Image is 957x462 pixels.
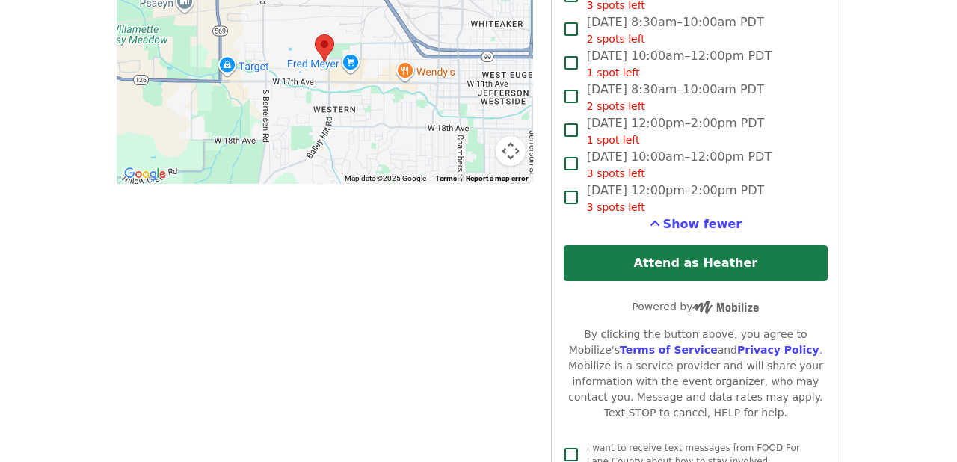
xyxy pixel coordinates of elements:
[435,174,457,182] a: Terms (opens in new tab)
[587,182,765,215] span: [DATE] 12:00pm–2:00pm PDT
[737,344,819,356] a: Privacy Policy
[587,167,645,179] span: 3 spots left
[496,136,526,166] button: Map camera controls
[466,174,529,182] a: Report a map error
[587,114,765,148] span: [DATE] 12:00pm–2:00pm PDT
[587,13,764,47] span: [DATE] 8:30am–10:00am PDT
[587,33,645,45] span: 2 spots left
[663,217,742,231] span: Show fewer
[587,47,772,81] span: [DATE] 10:00am–12:00pm PDT
[692,301,759,314] img: Powered by Mobilize
[564,327,828,421] div: By clicking the button above, you agree to Mobilize's and . Mobilize is a service provider and wi...
[564,245,828,281] button: Attend as Heather
[587,201,645,213] span: 3 spots left
[650,215,742,233] button: See more timeslots
[120,164,170,184] img: Google
[620,344,718,356] a: Terms of Service
[120,164,170,184] a: Open this area in Google Maps (opens a new window)
[345,174,426,182] span: Map data ©2025 Google
[587,134,640,146] span: 1 spot left
[587,81,764,114] span: [DATE] 8:30am–10:00am PDT
[587,100,645,112] span: 2 spots left
[587,148,772,182] span: [DATE] 10:00am–12:00pm PDT
[632,301,759,312] span: Powered by
[587,67,640,78] span: 1 spot left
